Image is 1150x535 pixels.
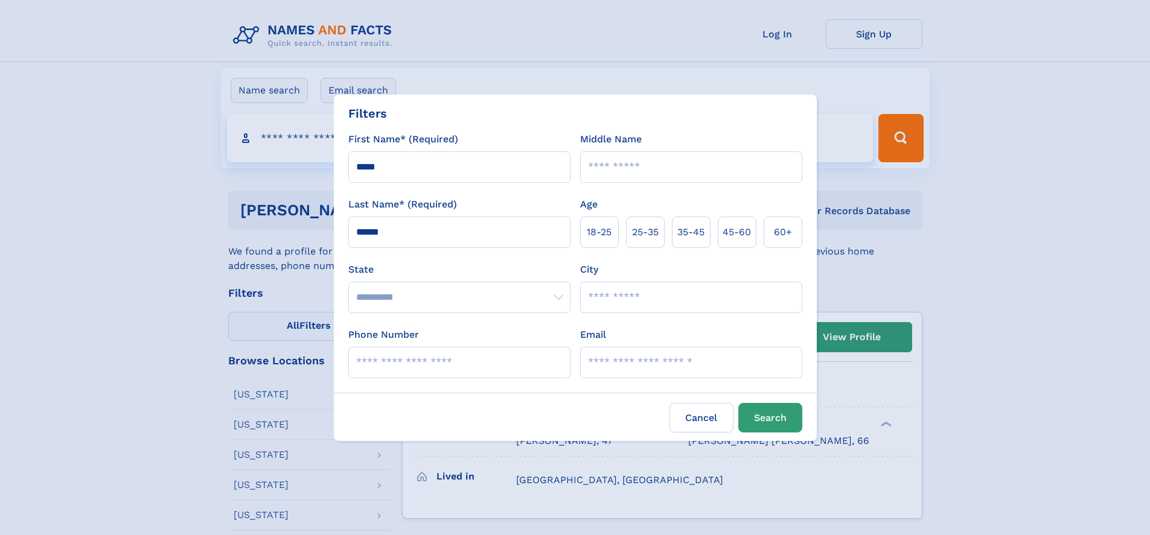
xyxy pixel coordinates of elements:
label: City [580,262,598,277]
label: Cancel [669,403,733,432]
label: Email [580,328,606,342]
span: 35‑45 [677,225,704,239]
label: First Name* (Required) [348,132,458,147]
span: 45‑60 [723,225,751,239]
label: Age [580,197,598,212]
label: Phone Number [348,328,419,342]
label: Last Name* (Required) [348,197,457,212]
button: Search [738,403,802,432]
span: 60+ [774,225,792,239]
div: Filters [348,104,387,122]
span: 18‑25 [587,225,612,239]
label: State [348,262,570,277]
label: Middle Name [580,132,642,147]
span: 25‑35 [632,225,659,239]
